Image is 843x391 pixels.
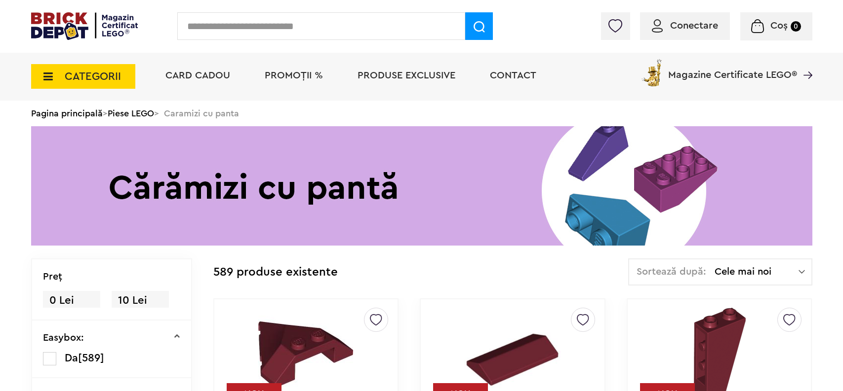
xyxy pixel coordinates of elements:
a: Produse exclusive [358,71,455,80]
span: Coș [770,21,788,31]
span: Conectare [670,21,718,31]
span: Magazine Certificate LEGO® [668,57,797,80]
span: 10 Lei [112,291,169,310]
div: > > Caramizi cu panta [31,101,812,126]
a: Magazine Certificate LEGO® [797,57,812,67]
span: Sortează după: [637,267,706,277]
span: Da [65,353,78,363]
img: Caramizi cu panta [31,126,812,246]
a: Conectare [652,21,718,31]
a: Piese LEGO [108,109,154,118]
small: 0 [791,21,801,32]
div: 589 produse existente [213,258,338,286]
a: PROMOȚII % [265,71,323,80]
p: Easybox: [43,333,84,343]
a: Contact [490,71,536,80]
a: Card Cadou [165,71,230,80]
a: Pagina principală [31,109,103,118]
span: [589] [78,353,104,363]
p: Preţ [43,272,62,282]
span: CATEGORII [65,71,121,82]
span: Cele mai noi [715,267,799,277]
span: 0 Lei [43,291,100,310]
